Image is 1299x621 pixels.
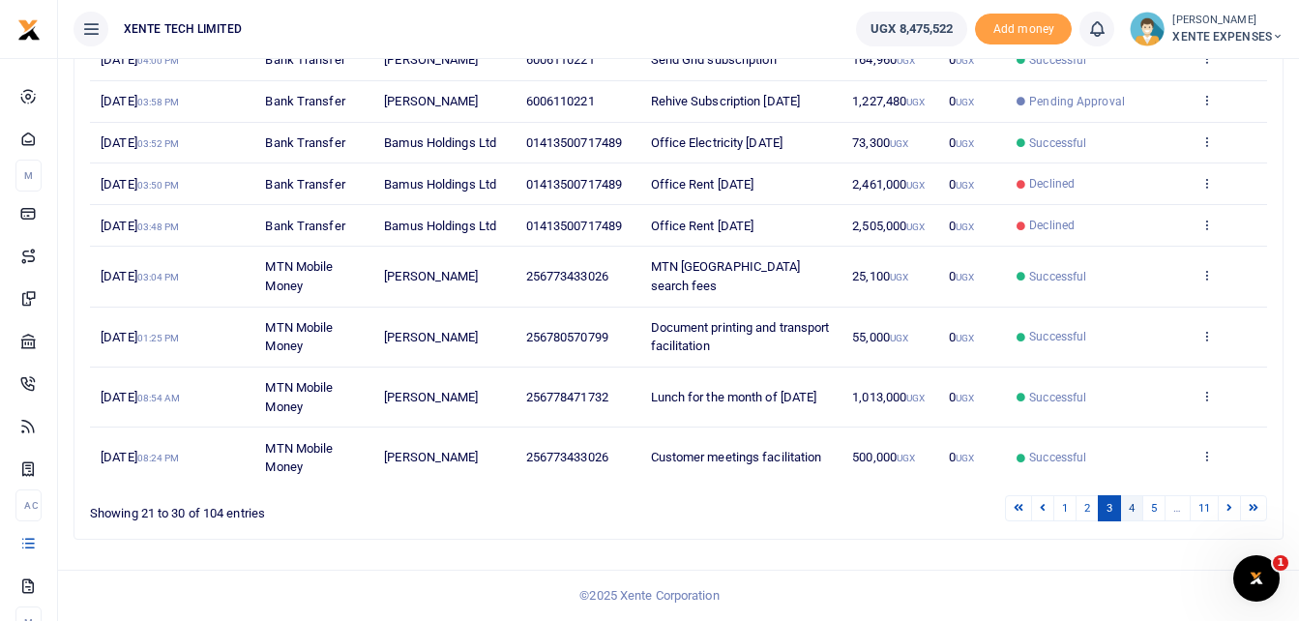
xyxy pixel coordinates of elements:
span: 01413500717489 [526,177,622,192]
span: 1,013,000 [852,390,925,404]
span: [DATE] [101,94,179,108]
small: 08:24 PM [137,453,180,463]
span: Bank Transfer [265,52,344,67]
small: UGX [956,138,974,149]
span: Successful [1029,134,1086,152]
div: Showing 21 to 30 of 104 entries [90,493,573,523]
span: MTN Mobile Money [265,320,333,354]
span: Rehive Subscription [DATE] [651,94,801,108]
span: [PERSON_NAME] [384,52,478,67]
span: [PERSON_NAME] [384,390,478,404]
li: Toup your wallet [975,14,1072,45]
span: Office Electricity [DATE] [651,135,783,150]
span: Add money [975,14,1072,45]
span: 0 [949,390,974,404]
span: [PERSON_NAME] [384,330,478,344]
span: XENTE TECH LIMITED [116,20,250,38]
span: 164,960 [852,52,915,67]
span: 01413500717489 [526,219,622,233]
small: UGX [956,393,974,403]
span: 73,300 [852,135,908,150]
li: Ac [15,489,42,521]
li: M [15,160,42,192]
small: 01:25 PM [137,333,180,343]
span: [DATE] [101,450,179,464]
small: UGX [906,222,925,232]
span: Bamus Holdings Ltd [384,135,496,150]
span: Document printing and transport facilitation [651,320,830,354]
small: UGX [956,55,974,66]
span: 55,000 [852,330,908,344]
small: 03:58 PM [137,97,180,107]
span: 256780570799 [526,330,608,344]
a: 2 [1076,495,1099,521]
small: UGX [890,272,908,282]
span: 0 [949,450,974,464]
span: Successful [1029,51,1086,69]
span: Office Rent [DATE] [651,177,754,192]
small: 03:50 PM [137,180,180,191]
span: [DATE] [101,219,179,233]
small: UGX [956,333,974,343]
span: Customer meetings facilitation [651,450,822,464]
span: [DATE] [101,330,179,344]
a: 4 [1120,495,1143,521]
small: UGX [906,97,925,107]
span: 1,227,480 [852,94,925,108]
img: logo-small [17,18,41,42]
span: [PERSON_NAME] [384,94,478,108]
small: 04:00 PM [137,55,180,66]
small: 03:04 PM [137,272,180,282]
small: UGX [956,272,974,282]
span: 6006110221 [526,94,595,108]
span: XENTE EXPENSES [1172,28,1284,45]
small: 03:52 PM [137,138,180,149]
span: Successful [1029,449,1086,466]
small: 08:54 AM [137,393,181,403]
li: Wallet ballance [848,12,975,46]
span: 0 [949,94,974,108]
small: UGX [906,393,925,403]
span: Declined [1029,217,1075,234]
small: UGX [897,453,915,463]
span: [DATE] [101,52,179,67]
span: 256773433026 [526,450,608,464]
span: 2,461,000 [852,177,925,192]
span: Successful [1029,328,1086,345]
span: 0 [949,177,974,192]
span: Successful [1029,389,1086,406]
small: UGX [956,180,974,191]
span: 500,000 [852,450,915,464]
span: [DATE] [101,390,180,404]
span: MTN [GEOGRAPHIC_DATA] search fees [651,259,801,293]
span: 0 [949,52,974,67]
span: Bank Transfer [265,177,344,192]
span: 25,100 [852,269,908,283]
span: 0 [949,330,974,344]
span: [DATE] [101,269,179,283]
a: 11 [1190,495,1219,521]
span: MTN Mobile Money [265,441,333,475]
span: [PERSON_NAME] [384,450,478,464]
span: MTN Mobile Money [265,259,333,293]
span: Bank Transfer [265,135,344,150]
small: UGX [956,453,974,463]
span: Bank Transfer [265,94,344,108]
span: Declined [1029,175,1075,192]
span: Bamus Holdings Ltd [384,219,496,233]
a: profile-user [PERSON_NAME] XENTE EXPENSES [1130,12,1284,46]
span: Bank Transfer [265,219,344,233]
small: UGX [890,138,908,149]
span: 01413500717489 [526,135,622,150]
small: UGX [956,97,974,107]
a: UGX 8,475,522 [856,12,967,46]
a: logo-small logo-large logo-large [17,21,41,36]
span: Bamus Holdings Ltd [384,177,496,192]
a: Add money [975,20,1072,35]
small: [PERSON_NAME] [1172,13,1284,29]
span: 0 [949,269,974,283]
span: Send Grid subscription [651,52,777,67]
small: UGX [890,333,908,343]
iframe: Intercom live chat [1233,555,1280,602]
span: 6006110221 [526,52,595,67]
